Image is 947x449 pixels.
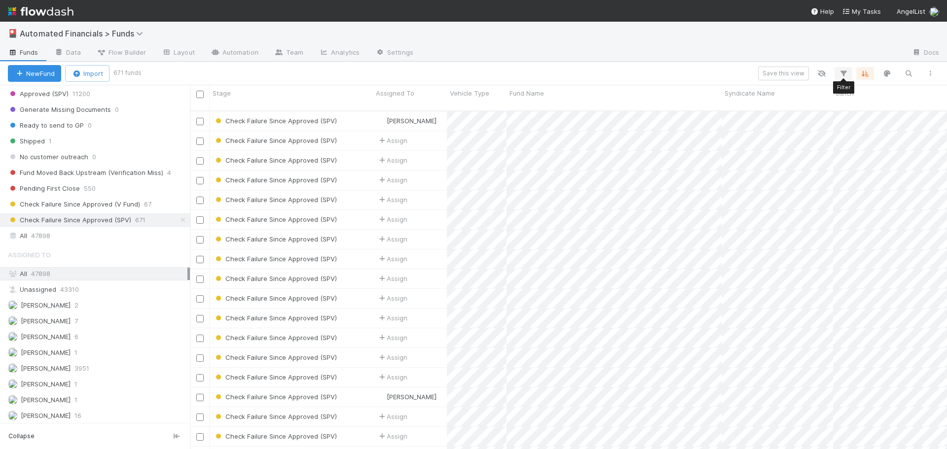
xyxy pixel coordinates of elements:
div: Check Failure Since Approved (SPV) [214,372,337,382]
span: Assign [377,254,407,264]
a: Data [46,45,89,61]
span: Check Failure Since Approved (SPV) [8,214,131,226]
span: Check Failure Since Approved (SPV) [214,235,337,243]
div: All [8,230,187,242]
span: Check Failure Since Approved (SPV) [214,373,337,381]
span: Check Failure Since Approved (SPV) [214,275,337,282]
span: 2 [74,299,78,311]
span: Check Failure Since Approved (SPV) [214,137,337,144]
span: 7 [74,315,78,327]
div: Check Failure Since Approved (SPV) [214,352,337,362]
img: avatar_bbb6177a-485e-445a-ba71-b3b7d77eb495.png [8,411,18,420]
a: Docs [904,45,947,61]
div: Check Failure Since Approved (SPV) [214,234,337,244]
div: Check Failure Since Approved (SPV) [214,313,337,323]
span: [PERSON_NAME] [387,393,437,401]
span: Assign [377,431,407,441]
span: Check Failure Since Approved (SPV) [214,413,337,420]
div: Assign [377,155,407,165]
div: Assign [377,195,407,205]
img: avatar_574f8970-b283-40ff-a3d7-26909d9947cc.png [929,7,939,17]
input: Toggle Row Selected [196,177,204,184]
span: 1 [74,346,77,359]
div: Check Failure Since Approved (SPV) [214,333,337,343]
span: Assigned To [8,245,51,265]
img: logo-inverted-e16ddd16eac7371096b0.svg [8,3,73,20]
div: Check Failure Since Approved (SPV) [214,412,337,421]
img: avatar_574f8970-b283-40ff-a3d7-26909d9947cc.png [377,117,385,125]
input: Toggle Row Selected [196,374,204,381]
span: Check Failure Since Approved (V Fund) [8,198,140,210]
span: Generate Missing Documents [8,104,111,116]
span: Assign [377,214,407,224]
span: 47898 [31,270,50,277]
img: avatar_a3f4375a-141d-47ac-a212-32189532ae09.png [8,316,18,326]
div: Assign [377,352,407,362]
span: My Tasks [842,7,881,15]
div: Assign [377,293,407,303]
input: Toggle Row Selected [196,315,204,322]
span: 0 [115,104,119,116]
div: Check Failure Since Approved (SPV) [214,274,337,283]
input: Toggle Row Selected [196,335,204,342]
input: Toggle Row Selected [196,118,204,125]
span: 0 [92,151,96,163]
span: Assign [377,234,407,244]
span: [PERSON_NAME] [21,412,71,419]
span: Check Failure Since Approved (SPV) [214,156,337,164]
span: Batch [836,88,854,98]
span: Approved (SPV) [8,88,69,100]
span: Assign [377,412,407,421]
span: 43310 [60,283,79,296]
span: 47898 [31,230,50,242]
span: 550 [84,182,96,195]
span: 16 [74,410,81,422]
span: Check Failure Since Approved (SPV) [214,196,337,204]
input: Toggle Row Selected [196,276,204,283]
span: Flow Builder [97,47,146,57]
div: [PERSON_NAME] [377,392,437,402]
span: Check Failure Since Approved (SPV) [214,432,337,440]
div: Check Failure Since Approved (SPV) [214,155,337,165]
span: [PERSON_NAME] [387,117,437,125]
span: Assign [377,313,407,323]
span: 🎴 [8,29,18,37]
input: Toggle Row Selected [196,197,204,204]
img: avatar_574f8970-b283-40ff-a3d7-26909d9947cc.png [8,363,18,373]
span: 67 [144,198,151,210]
a: Settings [367,45,421,61]
div: Check Failure Since Approved (SPV) [214,175,337,185]
span: Funds [8,47,38,57]
div: Check Failure Since Approved (SPV) [214,254,337,264]
div: Check Failure Since Approved (SPV) [214,195,337,205]
span: Check Failure Since Approved (SPV) [214,353,337,361]
input: Toggle Row Selected [196,236,204,243]
input: Toggle All Rows Selected [196,91,204,98]
input: Toggle Row Selected [196,394,204,401]
span: [PERSON_NAME] [21,380,71,388]
input: Toggle Row Selected [196,295,204,303]
input: Toggle Row Selected [196,216,204,224]
span: Check Failure Since Approved (SPV) [214,215,337,223]
button: NewFund [8,65,61,82]
span: AngelList [897,7,925,15]
button: Import [65,65,109,82]
div: Check Failure Since Approved (SPV) [214,431,337,441]
a: Flow Builder [89,45,154,61]
span: Automated Financials > Funds [20,29,148,38]
span: Assign [377,136,407,145]
span: Assigned To [376,88,414,98]
span: Collapse [8,432,35,441]
span: [PERSON_NAME] [21,348,71,356]
span: Assign [377,274,407,283]
a: Team [266,45,311,61]
span: Check Failure Since Approved (SPV) [214,117,337,125]
span: Assign [377,333,407,343]
a: Automation [203,45,266,61]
